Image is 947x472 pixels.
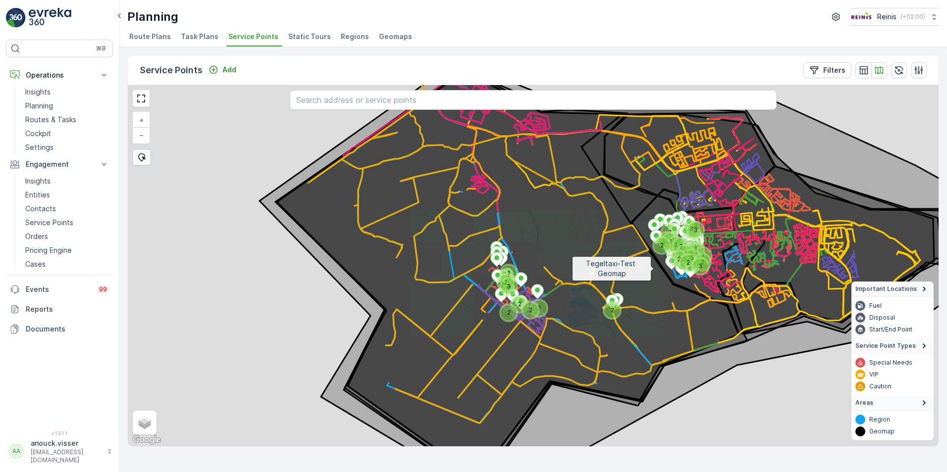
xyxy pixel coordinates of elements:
[21,230,113,243] a: Orders
[512,297,518,303] div: 2
[855,399,873,407] span: Areas
[8,443,24,459] div: AA
[181,32,218,42] span: Task Plans
[684,222,699,236] div: 3
[6,299,113,319] a: Reports
[668,237,674,243] div: 2
[684,250,690,256] div: 3
[660,233,666,239] div: 2
[674,239,680,245] div: 2
[25,101,53,111] p: Planning
[25,204,56,214] p: Contacts
[21,141,113,154] a: Settings
[290,90,776,110] input: Search address or service points
[851,282,934,297] summary: Important Locations
[823,65,845,75] p: Filters
[6,319,113,339] a: Documents
[869,371,879,378] p: VIP
[25,218,73,228] p: Service Points
[850,8,939,26] button: Reinis(+02:00)
[288,32,331,42] span: Static Tours
[29,8,71,28] img: logo_light-DOdMpM7g.png
[21,85,113,99] a: Insights
[31,438,102,448] p: anouck.visser
[662,225,668,231] div: 2
[6,154,113,174] button: Engagement
[693,259,699,265] div: 3
[25,142,53,152] p: Settings
[25,176,51,186] p: Insights
[684,222,690,228] div: 3
[26,159,93,169] p: Engagement
[21,257,113,271] a: Cases
[654,238,660,244] div: 2
[21,243,113,257] a: Pricing Engine
[25,129,51,139] p: Cockpit
[531,301,546,316] div: 2
[678,246,684,252] div: 4
[25,245,72,255] p: Pricing Engine
[498,275,513,290] div: 2
[501,279,516,294] div: 3
[498,275,504,281] div: 2
[21,174,113,188] a: Insights
[869,382,892,390] p: Caution
[851,338,934,354] summary: Service Point Types
[688,241,703,256] div: 4
[803,62,851,78] button: Filters
[662,225,677,240] div: 2
[133,149,151,165] div: Bulk Select
[688,241,694,247] div: 4
[25,190,50,200] p: Entities
[25,232,48,241] p: Orders
[21,216,113,230] a: Service Points
[681,255,695,270] div: 2
[672,252,678,258] div: 2
[855,342,916,350] span: Service Point Types
[681,255,686,261] div: 2
[663,234,678,249] div: 2
[26,324,109,334] p: Documents
[869,326,912,333] p: Start/End Point
[139,131,144,139] span: −
[99,285,107,293] p: 99
[654,238,669,253] div: 2
[672,252,686,267] div: 2
[668,237,683,252] div: 2
[663,234,669,240] div: 2
[134,412,156,433] a: Layers
[877,12,896,22] p: Reinis
[695,248,701,254] div: 3
[25,115,76,125] p: Routes & Tasks
[6,438,113,464] button: AAanouck.visser[EMAIL_ADDRESS][DOMAIN_NAME]
[134,113,149,128] a: Zoom In
[869,427,894,435] p: Geomap
[695,255,701,261] div: 2
[523,303,529,309] div: 2
[678,246,693,261] div: 4
[605,303,611,309] div: 2
[684,250,699,265] div: 3
[205,64,240,76] button: Add
[869,359,912,367] p: Special Needs
[26,284,91,294] p: Events
[130,433,163,446] a: Open this area in Google Maps (opens a new window)
[851,395,934,411] summary: Areas
[501,266,516,281] div: 2
[96,45,106,52] p: ⌘B
[127,9,178,25] p: Planning
[695,255,710,270] div: 2
[850,11,873,22] img: Reinis-Logo-Vrijstaand_Tekengebied-1-copy2_aBO4n7j.png
[688,223,703,237] div: 3
[222,65,236,75] p: Add
[501,279,507,285] div: 3
[21,113,113,127] a: Routes & Tasks
[900,13,925,21] p: ( +02:00 )
[228,32,278,42] span: Service Points
[512,297,527,312] div: 2
[688,244,703,259] div: 3
[869,302,882,310] p: Fuel
[129,32,171,42] span: Route Plans
[21,202,113,216] a: Contacts
[501,305,507,311] div: 2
